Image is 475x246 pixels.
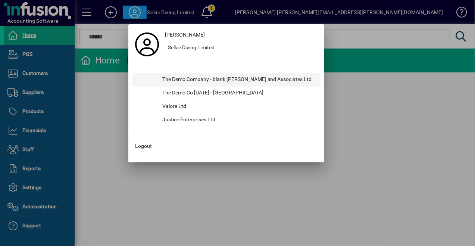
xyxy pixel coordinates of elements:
button: Justice Enterprises Ltd [132,113,321,127]
a: [PERSON_NAME] [162,28,321,41]
button: Selkie Diving Limited [162,41,321,55]
span: Logout [135,142,152,150]
a: Profile [132,38,162,51]
div: The Demo Company - blank [PERSON_NAME] and Associates Ltd [156,73,321,87]
button: The Demo Company - blank [PERSON_NAME] and Associates Ltd [132,73,321,87]
div: Justice Enterprises Ltd [156,113,321,127]
button: Valore Ltd [132,100,321,113]
button: Logout [132,139,321,153]
div: Valore Ltd [156,100,321,113]
span: [PERSON_NAME] [165,31,205,39]
button: The Demo Co [DATE] - [GEOGRAPHIC_DATA] [132,87,321,100]
div: The Demo Co [DATE] - [GEOGRAPHIC_DATA] [156,87,321,100]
